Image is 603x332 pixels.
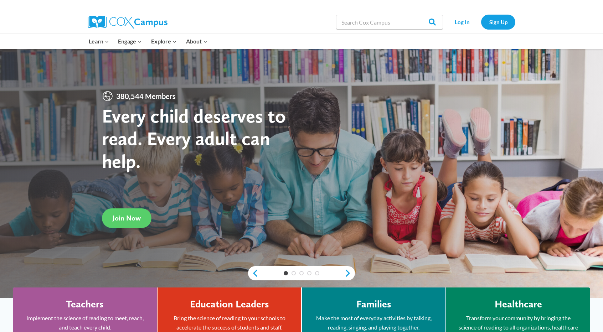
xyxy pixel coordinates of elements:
a: 3 [299,271,304,275]
a: 1 [284,271,288,275]
p: Implement the science of reading to meet, reach, and teach every child. [24,313,146,332]
span: Learn [89,37,109,46]
strong: Every child deserves to read. Every adult can help. [102,104,286,172]
a: Log In [447,15,478,29]
div: content slider buttons [248,266,355,280]
nav: Primary Navigation [84,34,212,49]
a: previous [248,269,259,277]
input: Search Cox Campus [336,15,443,29]
a: next [344,269,355,277]
p: Make the most of everyday activities by talking, reading, singing, and playing together. [313,313,435,332]
a: 5 [315,271,319,275]
a: 4 [307,271,311,275]
h4: Healthcare [495,298,542,310]
span: About [186,37,207,46]
a: 2 [292,271,296,275]
a: Sign Up [481,15,515,29]
nav: Secondary Navigation [447,15,515,29]
span: 380,544 Members [113,90,179,102]
h4: Families [356,298,391,310]
a: Join Now [102,208,151,228]
img: Cox Campus [88,16,167,28]
p: Bring the science of reading to your schools to accelerate the success of students and staff. [168,313,290,332]
span: Engage [118,37,142,46]
span: Join Now [113,214,141,222]
span: Explore [151,37,177,46]
h4: Teachers [66,298,104,310]
h4: Education Leaders [190,298,269,310]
